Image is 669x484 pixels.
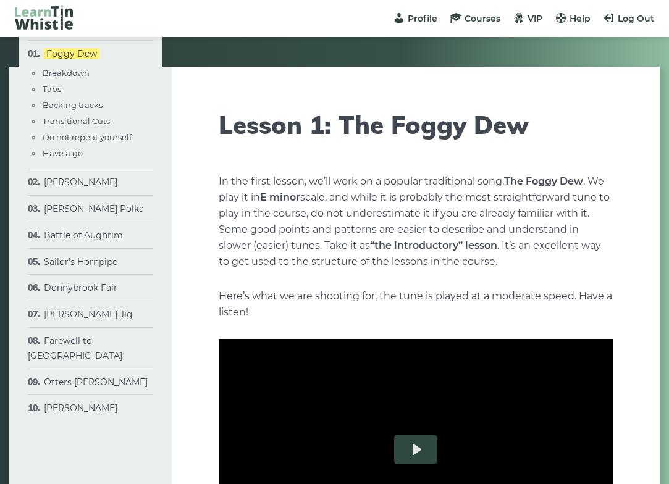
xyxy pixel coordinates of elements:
[618,13,654,24] span: Log Out
[393,13,437,24] a: Profile
[219,110,613,140] h1: Lesson 1: The Foggy Dew
[370,240,497,251] strong: “the introductory” lesson
[44,230,123,241] a: Battle of Aughrim
[44,256,117,267] a: Sailor’s Hornpipe
[450,13,500,24] a: Courses
[260,191,300,203] strong: E minor
[28,335,122,361] a: Farewell to [GEOGRAPHIC_DATA]
[219,288,613,320] p: Here’s what we are shooting for, the tune is played at a moderate speed. Have a listen!
[219,173,613,270] p: In the first lesson, we’ll work on a popular traditional song, . We play it in scale, and while i...
[44,403,117,414] a: [PERSON_NAME]
[44,48,99,59] a: Foggy Dew
[43,116,110,126] a: Transitional Cuts
[44,203,144,214] a: [PERSON_NAME] Polka
[44,282,117,293] a: Donnybrook Fair
[528,13,542,24] span: VIP
[15,5,73,30] img: LearnTinWhistle.com
[44,377,148,388] a: Otters [PERSON_NAME]
[43,84,61,94] a: Tabs
[43,148,83,158] a: Have a go
[43,68,90,78] a: Breakdown
[465,13,500,24] span: Courses
[43,100,103,110] a: Backing tracks
[43,132,132,142] a: Do not repeat yourself
[555,13,591,24] a: Help
[513,13,542,24] a: VIP
[570,13,591,24] span: Help
[408,13,437,24] span: Profile
[44,309,133,320] a: [PERSON_NAME] Jig
[504,175,583,187] strong: The Foggy Dew
[603,13,654,24] a: Log Out
[44,177,117,188] a: [PERSON_NAME]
